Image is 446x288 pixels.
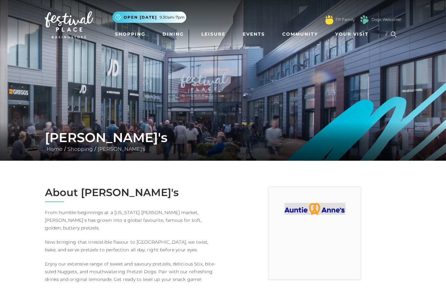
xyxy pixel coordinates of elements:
[333,28,374,40] a: Your Visit
[45,130,401,145] h1: [PERSON_NAME]'s
[40,130,406,153] div: / /
[335,31,369,38] span: Your Visit
[45,260,218,283] p: Enjoy our extensive range of sweet and savoury pretzels, delicious Stix, bite-sized Nuggets, and ...
[199,28,228,40] a: Leisure
[280,28,320,40] a: Community
[112,28,148,40] a: Shopping
[96,146,147,152] a: [PERSON_NAME]'s
[372,17,401,22] a: Dogs Welcome!
[45,11,93,38] img: Festival Place Logo
[112,12,186,23] button: Open [DATE] 9.30am-7pm
[336,17,355,22] a: FP Family
[45,186,218,199] h2: About [PERSON_NAME]'s
[45,238,218,254] p: Now bringing that irresistible flavour to [GEOGRAPHIC_DATA], we twist, bake, and serve pretzels t...
[66,146,94,152] a: Shopping
[160,28,187,40] a: Dining
[45,146,64,152] a: Home
[160,14,185,20] span: 9.30am-7pm
[240,28,267,40] a: Events
[45,209,218,232] p: From humble beginnings at a [US_STATE] [PERSON_NAME] market, [PERSON_NAME]'s has grown into a glo...
[124,14,157,20] span: Open [DATE]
